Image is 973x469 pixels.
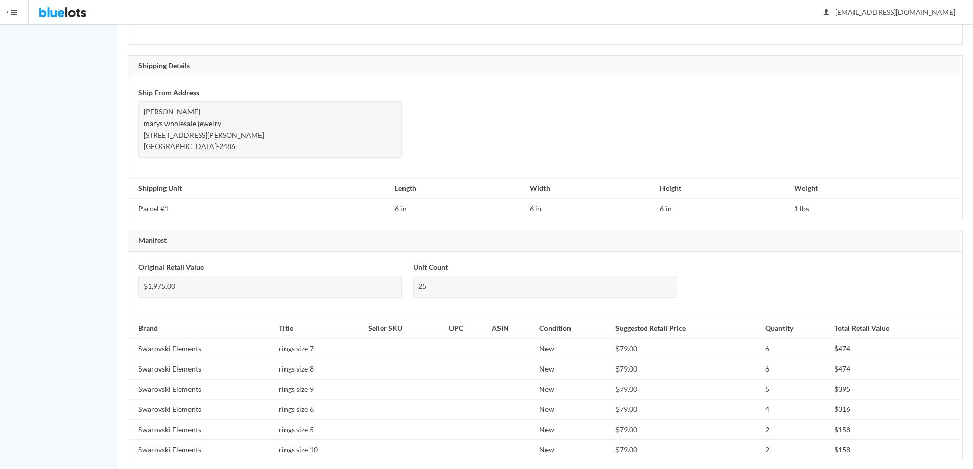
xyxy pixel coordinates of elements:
[413,276,677,298] div: 25
[275,379,364,400] td: rings size 9
[364,318,445,338] th: Seller SKU
[413,262,448,274] label: Unit Count
[128,230,962,252] div: Manifest
[128,400,275,420] td: Swarovski Elements
[830,440,962,460] td: $158
[535,440,611,460] td: New
[611,318,761,338] th: Suggested Retail Price
[445,318,488,338] th: UPC
[830,338,962,359] td: $474
[830,419,962,440] td: $158
[138,87,199,99] label: Ship From Address
[128,440,275,460] td: Swarovski Elements
[761,318,830,338] th: Quantity
[488,318,535,338] th: ASIN
[611,359,761,380] td: $79.00
[128,199,391,219] td: Parcel #1
[128,379,275,400] td: Swarovski Elements
[275,359,364,380] td: rings size 8
[526,199,656,219] td: 6 in
[128,338,275,359] td: Swarovski Elements
[275,318,364,338] th: Title
[391,178,526,199] th: Length
[830,359,962,380] td: $474
[656,178,791,199] th: Height
[128,178,391,199] th: Shipping Unit
[535,400,611,420] td: New
[128,318,275,338] th: Brand
[138,276,402,298] div: $1,975.00
[761,379,830,400] td: 5
[790,178,962,199] th: Weight
[128,359,275,380] td: Swarovski Elements
[824,8,955,16] span: [EMAIL_ADDRESS][DOMAIN_NAME]
[761,419,830,440] td: 2
[830,400,962,420] td: $316
[821,8,832,18] ion-icon: person
[535,379,611,400] td: New
[830,379,962,400] td: $395
[656,199,791,219] td: 6 in
[611,379,761,400] td: $79.00
[275,419,364,440] td: rings size 5
[790,199,962,219] td: 1 lbs
[275,400,364,420] td: rings size 6
[535,359,611,380] td: New
[128,419,275,440] td: Swarovski Elements
[535,318,611,338] th: Condition
[275,440,364,460] td: rings size 10
[611,440,761,460] td: $79.00
[761,440,830,460] td: 2
[128,56,962,77] div: Shipping Details
[138,101,402,157] div: [PERSON_NAME] marys wholesale jewelry [STREET_ADDRESS][PERSON_NAME] [GEOGRAPHIC_DATA]-2486
[761,359,830,380] td: 6
[275,338,364,359] td: rings size 7
[535,338,611,359] td: New
[761,338,830,359] td: 6
[830,318,962,338] th: Total Retail Value
[611,338,761,359] td: $79.00
[138,262,204,274] label: Original Retail Value
[611,400,761,420] td: $79.00
[611,419,761,440] td: $79.00
[761,400,830,420] td: 4
[391,199,526,219] td: 6 in
[535,419,611,440] td: New
[526,178,656,199] th: Width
